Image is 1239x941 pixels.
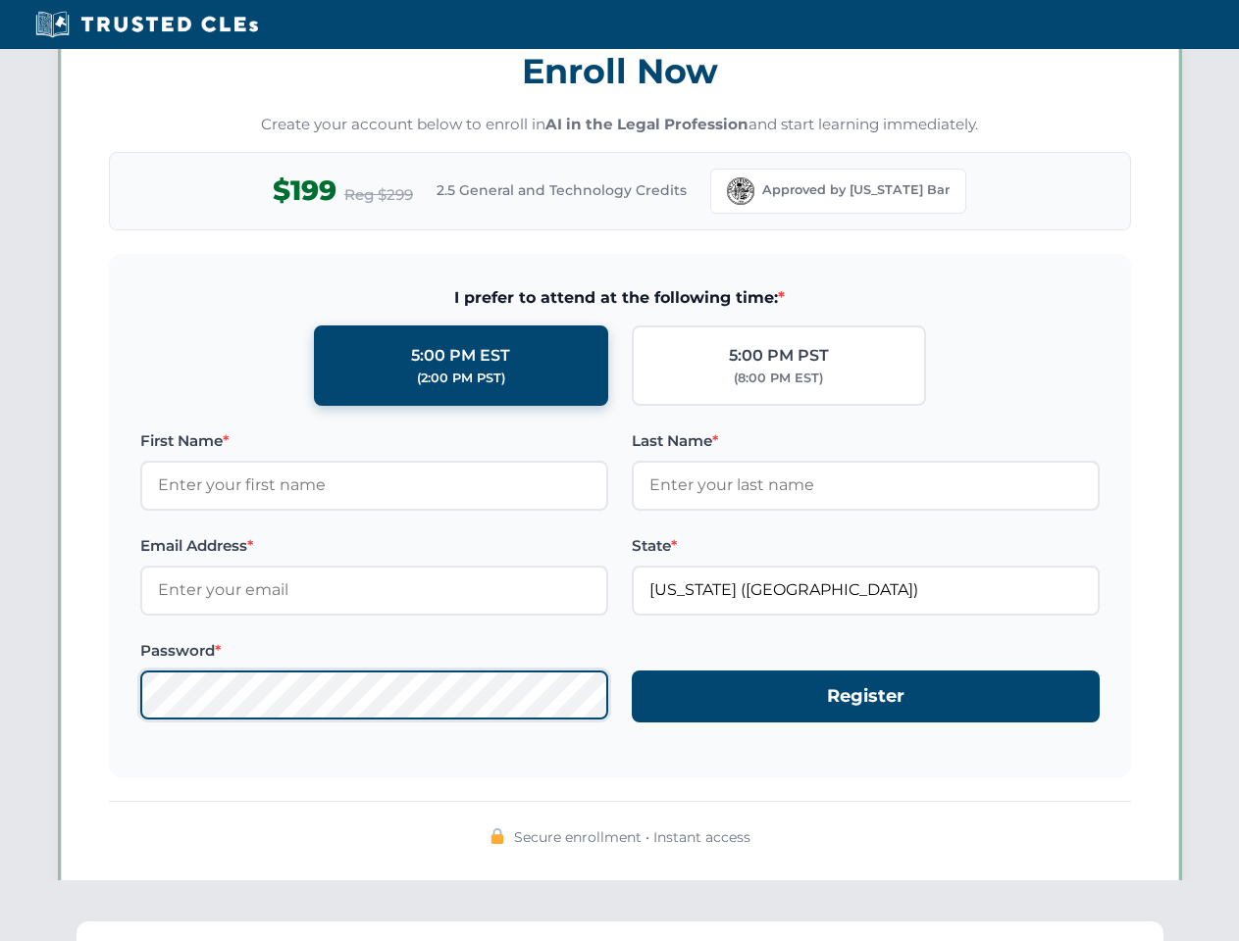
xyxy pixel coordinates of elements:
[632,566,1100,615] input: Florida (FL)
[490,828,505,844] img: 🔒
[729,343,829,369] div: 5:00 PM PST
[632,461,1100,510] input: Enter your last name
[514,826,750,848] span: Secure enrollment • Instant access
[632,429,1100,453] label: Last Name
[727,177,754,205] img: Florida Bar
[632,534,1100,558] label: State
[762,180,950,200] span: Approved by [US_STATE] Bar
[140,639,608,663] label: Password
[109,40,1131,102] h3: Enroll Now
[140,566,608,615] input: Enter your email
[140,534,608,558] label: Email Address
[545,115,749,133] strong: AI in the Legal Profession
[273,169,336,213] span: $199
[140,429,608,453] label: First Name
[140,461,608,510] input: Enter your first name
[29,10,264,39] img: Trusted CLEs
[632,670,1100,722] button: Register
[344,183,413,207] span: Reg $299
[411,343,510,369] div: 5:00 PM EST
[417,369,505,388] div: (2:00 PM PST)
[734,369,823,388] div: (8:00 PM EST)
[109,114,1131,136] p: Create your account below to enroll in and start learning immediately.
[437,179,687,201] span: 2.5 General and Technology Credits
[140,285,1100,311] span: I prefer to attend at the following time:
